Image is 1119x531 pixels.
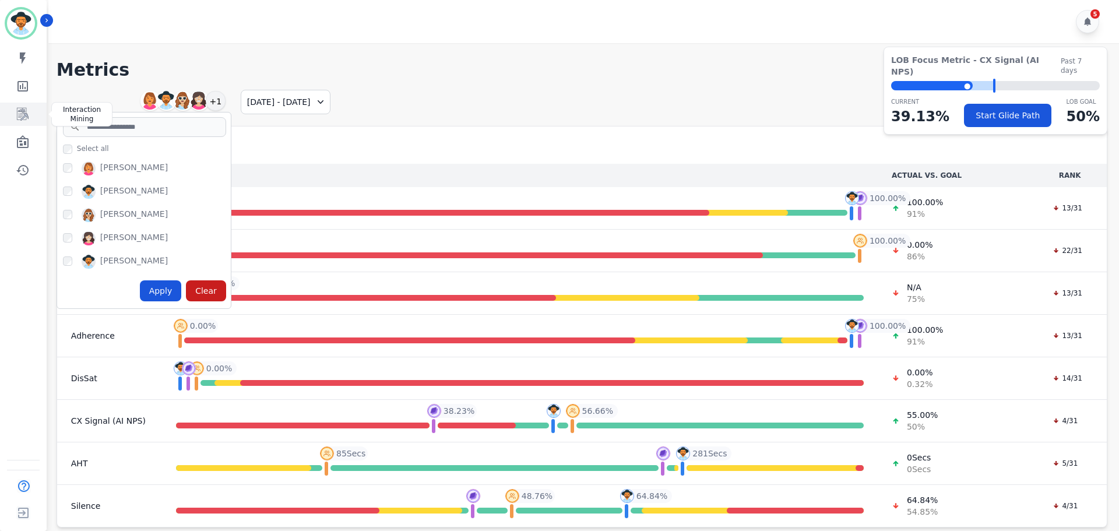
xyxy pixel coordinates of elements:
[907,452,931,463] span: 0 Secs
[71,458,148,469] span: AHT
[1090,9,1100,19] div: 5
[907,282,925,293] span: N/A
[1067,97,1100,106] p: LOB Goal
[907,324,943,336] span: 100.00 %
[636,490,667,502] span: 64.84 %
[907,463,931,475] span: 0 Secs
[100,255,168,269] div: [PERSON_NAME]
[907,409,938,421] span: 55.00 %
[1047,372,1088,384] div: 14/31
[71,500,148,512] span: Silence
[1047,245,1088,256] div: 22/31
[7,9,35,37] img: Bordered avatar
[57,59,1107,80] h1: Metrics
[1061,57,1100,75] span: Past 7 days
[206,91,226,111] div: +1
[907,293,925,305] span: 75 %
[907,336,943,347] span: 91 %
[320,446,334,460] img: profile-pic
[100,231,168,245] div: [PERSON_NAME]
[692,448,727,459] span: 281 Secs
[241,90,331,114] div: [DATE] - [DATE]
[907,196,943,208] span: 100.00 %
[1047,287,1088,299] div: 13/31
[190,320,216,332] span: 0.00 %
[505,489,519,503] img: profile-pic
[656,446,670,460] img: profile-pic
[444,405,474,417] span: 38.23 %
[71,372,148,384] span: DisSat
[547,404,561,418] img: profile-pic
[891,106,949,127] p: 39.13 %
[891,54,1061,78] span: LOB Focus Metric - CX Signal (AI NPS)
[891,97,949,106] p: CURRENT
[1067,106,1100,127] p: 50 %
[964,104,1051,127] button: Start Glide Path
[174,361,188,375] img: profile-pic
[620,489,634,503] img: profile-pic
[77,144,109,153] span: Select all
[1047,202,1088,214] div: 13/31
[71,415,148,427] span: CX Signal (AI NPS)
[1047,458,1083,469] div: 5/31
[907,494,938,506] span: 64.84 %
[466,489,480,503] img: profile-pic
[907,251,932,262] span: 86 %
[907,239,932,251] span: 0.00 %
[206,363,232,374] span: 0.00 %
[100,185,168,199] div: [PERSON_NAME]
[182,361,196,375] img: profile-pic
[1047,330,1088,342] div: 13/31
[100,208,168,222] div: [PERSON_NAME]
[1047,500,1083,512] div: 4/31
[140,280,182,301] div: Apply
[71,330,148,342] span: Adherence
[1047,415,1083,427] div: 4/31
[907,367,932,378] span: 0.00 %
[1033,164,1107,187] th: RANK
[845,191,859,205] img: profile-pic
[907,208,943,220] span: 91 %
[853,319,867,333] img: profile-pic
[907,506,938,518] span: 54.85 %
[878,164,1033,187] th: ACTUAL VS. GOAL
[870,320,906,332] span: 100.00 %
[522,490,553,502] span: 48.76 %
[676,446,690,460] img: profile-pic
[190,361,204,375] img: profile-pic
[853,234,867,248] img: profile-pic
[566,404,580,418] img: profile-pic
[186,280,226,301] div: Clear
[907,378,932,390] span: 0.32 %
[870,235,906,247] span: 100.00 %
[891,81,973,90] div: ⬤
[100,161,168,175] div: [PERSON_NAME]
[853,191,867,205] img: profile-pic
[907,421,938,432] span: 50 %
[427,404,441,418] img: profile-pic
[336,448,365,459] span: 85 Secs
[870,192,906,204] span: 100.00 %
[845,319,859,333] img: profile-pic
[174,319,188,333] img: profile-pic
[582,405,613,417] span: 56.66 %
